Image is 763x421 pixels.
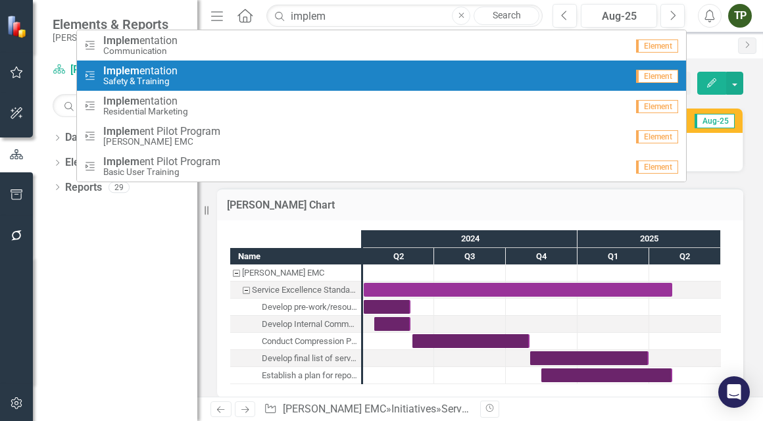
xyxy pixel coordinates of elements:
a: ent Pilot Program[PERSON_NAME] EMCElement [77,121,686,151]
span: ent Pilot Program [103,126,220,137]
input: Search ClearPoint... [266,5,543,28]
a: ent Pilot ProgramBasic User TrainingElement [77,151,686,182]
div: Open Intercom Messenger [718,376,750,408]
a: Initiatives [391,403,436,415]
small: Basic User Training [103,167,220,177]
h3: [PERSON_NAME] Chart [227,199,733,211]
span: Element [636,130,678,143]
div: Q4 [506,248,578,265]
div: 2025 [578,230,721,247]
a: Element [77,91,686,121]
span: Element [636,70,678,83]
div: [PERSON_NAME] EMC [242,264,324,282]
img: ClearPoint Strategy [7,14,30,37]
div: Service Excellence Standards & Ph. 1 of Automation Assessment [441,403,741,415]
div: Task: Jackson EMC Start date: 2024-04-01 End date: 2024-04-02 [230,264,361,282]
div: Develop final list of service excellence standard and tracking process(es) [230,350,361,367]
input: Search Below... [53,94,184,117]
div: Task: Start date: 2024-06-03 End date: 2024-10-31 [230,333,361,350]
div: Task: Start date: 2024-04-01 End date: 2025-04-30 [230,282,361,299]
div: Jackson EMC [230,264,361,282]
div: Task: Start date: 2024-04-15 End date: 2024-05-31 [230,316,361,333]
div: Q3 [434,248,506,265]
a: [PERSON_NAME] EMC [53,62,184,78]
div: Task: Start date: 2024-06-03 End date: 2024-10-31 [412,334,529,348]
div: Aug-25 [585,9,652,24]
a: Elements [65,155,109,170]
div: 29 [109,182,130,193]
span: Element [636,100,678,113]
span: ent Pilot Program [103,156,220,168]
div: Establish a plan for reporting on all service excellence standards [230,367,361,384]
a: [PERSON_NAME] EMC [283,403,386,415]
div: Q2 [363,248,434,265]
div: Establish a plan for reporting on all service excellence standards [262,367,357,384]
span: Aug-25 [695,114,735,128]
button: Aug-25 [581,4,657,28]
div: Develop Internal Communication Plan [230,316,361,333]
small: [PERSON_NAME] EMC [53,32,168,43]
div: Task: Start date: 2024-11-15 End date: 2025-04-30 [541,368,672,382]
div: Develop Internal Communication Plan [262,316,357,333]
div: Task: Start date: 2024-11-15 End date: 2025-04-30 [230,367,361,384]
button: TP [728,4,752,28]
div: Task: Start date: 2024-04-01 End date: 2024-05-31 [230,299,361,316]
div: 2024 [363,230,578,247]
span: Elements & Reports [53,16,168,32]
a: Element [77,30,686,61]
div: Task: Start date: 2024-04-01 End date: 2025-04-30 [364,283,672,297]
span: Element [636,161,678,174]
a: Reports [65,180,102,195]
div: Service Excellence Standards & Ph. 1 of Automation Assessment [252,282,357,299]
div: Conduct Compression Planning Meetings [230,333,361,350]
div: Task: Start date: 2024-11-01 End date: 2025-03-31 [230,350,361,367]
div: » » [264,402,470,417]
a: Search [474,7,539,25]
div: Develop pre-work/resources for compression planning meetings with departments [230,299,361,316]
div: Task: Start date: 2024-11-01 End date: 2025-03-31 [530,351,649,365]
span: Element [636,39,678,53]
div: Conduct Compression Planning Meetings [262,333,357,350]
a: Dashboards [65,130,122,145]
div: Q2 [649,248,721,265]
div: Name [230,248,361,264]
a: Element [77,61,686,91]
div: Service Excellence Standards & Ph. 1 of Automation Assessment [230,282,361,299]
div: Develop final list of service excellence standard and tracking process(es) [262,350,357,367]
div: Task: Start date: 2024-04-15 End date: 2024-05-31 [374,317,410,331]
div: Task: Start date: 2024-04-01 End date: 2024-05-31 [364,300,410,314]
div: Q1 [578,248,649,265]
div: Develop pre-work/resources for compression planning meetings with departments [262,299,357,316]
small: [PERSON_NAME] EMC [103,137,220,147]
